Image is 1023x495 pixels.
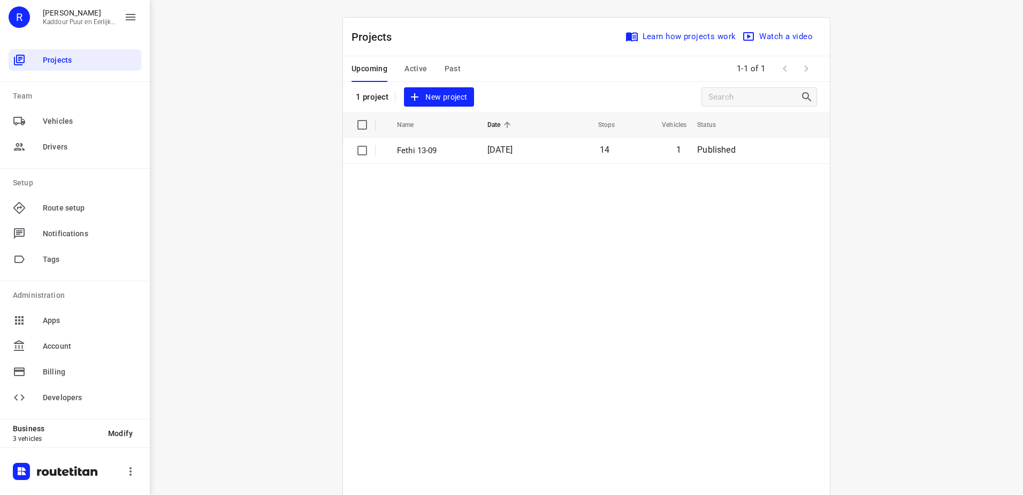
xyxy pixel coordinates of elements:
div: Apps [9,310,141,331]
input: Search projects [708,89,800,106]
div: Projects [9,49,141,71]
span: Published [697,145,736,155]
span: Apps [43,315,137,326]
span: Tags [43,254,137,265]
span: 1 [676,145,681,155]
p: 1 project [356,92,388,102]
div: Route setup [9,197,141,219]
div: Vehicles [9,110,141,132]
p: Administration [13,290,141,301]
span: [DATE] [487,145,513,155]
span: Past [445,62,461,76]
span: Route setup [43,202,137,214]
p: 3 vehicles [13,435,100,442]
span: Vehicles [43,116,137,127]
span: Account [43,341,137,352]
button: Modify [100,424,141,443]
span: Active [404,62,427,76]
div: Tags [9,249,141,270]
span: Projects [43,55,137,66]
div: Search [800,91,816,103]
span: 14 [600,145,609,155]
p: Fethi 13-09 [397,145,471,157]
span: Drivers [43,141,137,153]
span: Date [487,118,515,131]
div: Notifications [9,223,141,244]
span: Status [697,118,730,131]
div: Billing [9,361,141,382]
div: Account [9,335,141,357]
span: Notifications [43,228,137,239]
p: Business [13,424,100,433]
p: Projects [352,29,401,45]
button: New project [404,87,474,107]
span: Billing [43,366,137,378]
p: Rachid Kaddour [43,9,116,17]
div: Drivers [9,136,141,157]
p: Kaddour Puur en Eerlijk Vlees B.V. [43,18,116,26]
div: R [9,6,30,28]
span: Name [397,118,428,131]
span: Upcoming [352,62,387,76]
span: 1-1 of 1 [732,57,770,80]
p: Setup [13,177,141,189]
span: Developers [43,392,137,403]
span: Previous Page [774,58,796,79]
div: Developers [9,387,141,408]
span: Modify [108,429,133,438]
span: Next Page [796,58,817,79]
span: Vehicles [648,118,686,131]
span: New project [410,91,467,104]
p: Team [13,91,141,102]
span: Stops [584,118,615,131]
